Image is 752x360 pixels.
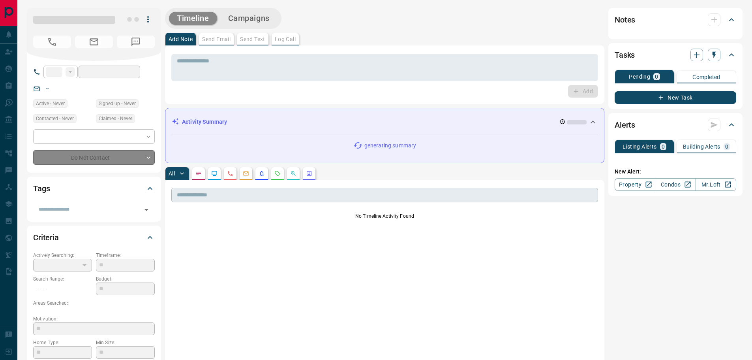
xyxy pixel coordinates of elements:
[290,170,296,177] svg: Opportunities
[725,144,728,149] p: 0
[33,150,155,165] div: Do Not Contact
[623,144,657,149] p: Listing Alerts
[683,144,720,149] p: Building Alerts
[615,168,736,176] p: New Alert:
[33,231,59,244] h2: Criteria
[169,12,217,25] button: Timeline
[33,339,92,346] p: Home Type:
[274,170,281,177] svg: Requests
[171,213,598,220] p: No Timeline Activity Found
[692,74,720,80] p: Completed
[33,315,155,322] p: Motivation:
[169,36,193,42] p: Add Note
[33,275,92,283] p: Search Range:
[655,74,658,79] p: 0
[615,91,736,104] button: New Task
[655,178,696,191] a: Condos
[306,170,312,177] svg: Agent Actions
[169,171,175,176] p: All
[36,115,74,123] span: Contacted - Never
[629,74,650,79] p: Pending
[33,228,155,247] div: Criteria
[96,275,155,283] p: Budget:
[662,144,665,149] p: 0
[211,170,218,177] svg: Lead Browsing Activity
[172,115,598,129] div: Activity Summary
[99,100,136,107] span: Signed up - Never
[195,170,202,177] svg: Notes
[615,178,655,191] a: Property
[259,170,265,177] svg: Listing Alerts
[75,36,113,48] span: No Email
[364,141,416,150] p: generating summary
[46,85,49,92] a: --
[615,45,736,64] div: Tasks
[33,283,92,296] p: -- - --
[182,118,227,126] p: Activity Summary
[615,115,736,134] div: Alerts
[615,10,736,29] div: Notes
[96,252,155,259] p: Timeframe:
[117,36,155,48] span: No Number
[33,300,155,307] p: Areas Searched:
[33,252,92,259] p: Actively Searching:
[243,170,249,177] svg: Emails
[33,182,50,195] h2: Tags
[615,13,635,26] h2: Notes
[696,178,736,191] a: Mr.Loft
[227,170,233,177] svg: Calls
[33,36,71,48] span: No Number
[141,204,152,215] button: Open
[33,179,155,198] div: Tags
[615,49,635,61] h2: Tasks
[615,119,635,131] h2: Alerts
[220,12,278,25] button: Campaigns
[96,339,155,346] p: Min Size:
[36,100,65,107] span: Active - Never
[99,115,132,123] span: Claimed - Never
